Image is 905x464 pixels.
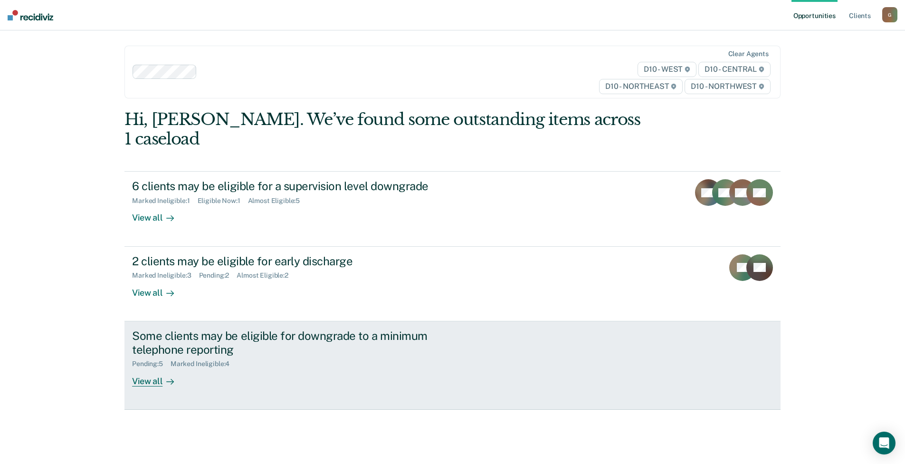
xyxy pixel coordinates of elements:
span: D10 - NORTHWEST [685,79,770,94]
a: Some clients may be eligible for downgrade to a minimum telephone reportingPending:5Marked Inelig... [124,321,781,410]
div: Almost Eligible : 5 [248,197,308,205]
span: D10 - NORTHEAST [599,79,683,94]
div: View all [132,280,185,298]
span: D10 - WEST [638,62,696,77]
div: Pending : 5 [132,360,171,368]
div: Hi, [PERSON_NAME]. We’ve found some outstanding items across 1 caseload [124,110,649,149]
a: 2 clients may be eligible for early dischargeMarked Ineligible:3Pending:2Almost Eligible:2View all [124,247,781,321]
div: View all [132,205,185,223]
div: Pending : 2 [199,271,237,280]
div: Marked Ineligible : 1 [132,197,197,205]
div: View all [132,368,185,387]
a: 6 clients may be eligible for a supervision level downgradeMarked Ineligible:1Eligible Now:1Almos... [124,171,781,246]
button: G [882,7,897,22]
div: Open Intercom Messenger [873,432,895,454]
div: Some clients may be eligible for downgrade to a minimum telephone reporting [132,329,466,357]
div: 6 clients may be eligible for a supervision level downgrade [132,179,466,193]
div: Eligible Now : 1 [198,197,248,205]
div: Clear agents [728,50,769,58]
span: D10 - CENTRAL [698,62,771,77]
div: Almost Eligible : 2 [237,271,296,280]
div: Marked Ineligible : 4 [171,360,237,368]
div: Marked Ineligible : 3 [132,271,199,280]
div: 2 clients may be eligible for early discharge [132,254,466,268]
img: Recidiviz [8,10,53,20]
